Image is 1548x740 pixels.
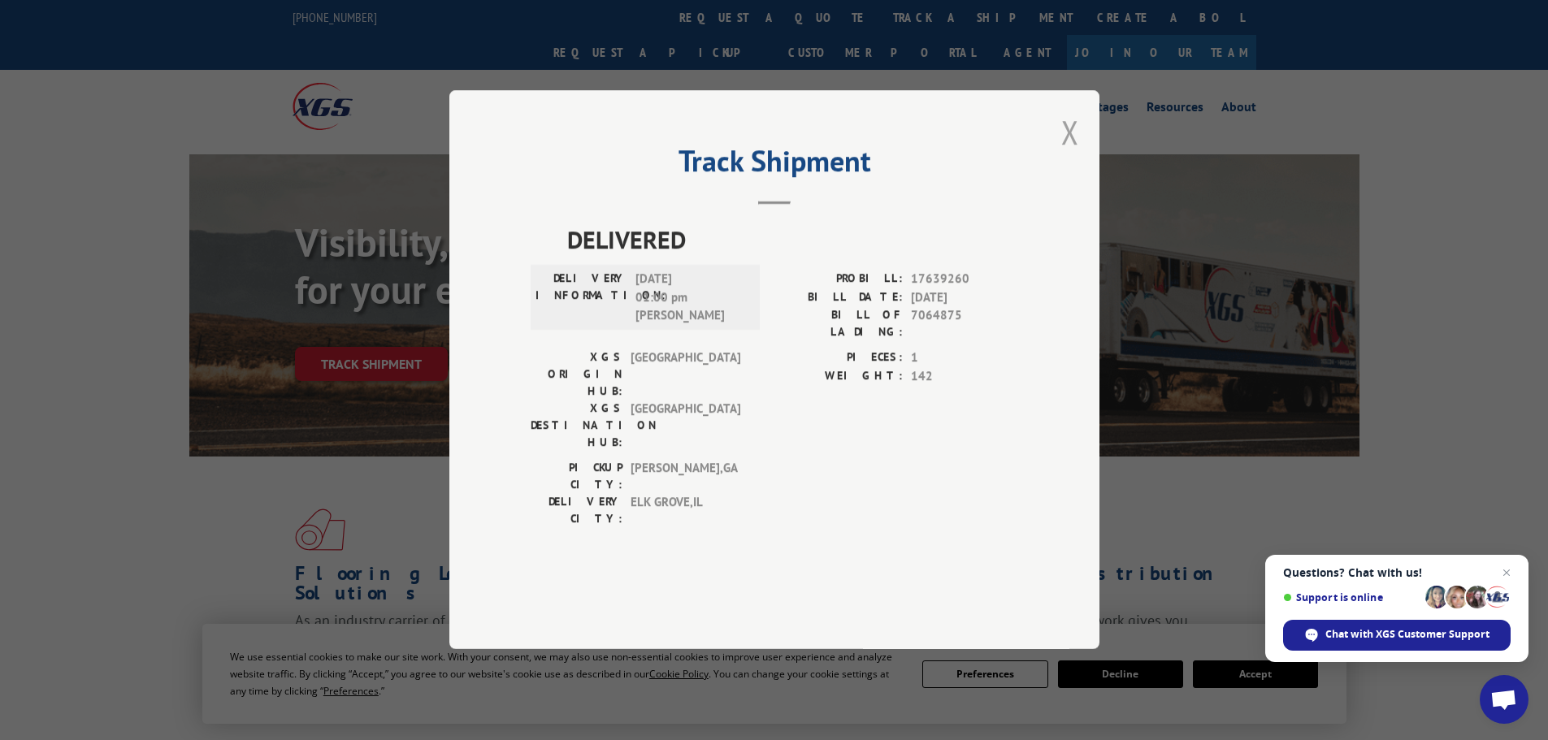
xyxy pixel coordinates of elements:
[1283,620,1511,651] div: Chat with XGS Customer Support
[774,307,903,341] label: BILL OF LADING:
[631,494,740,528] span: ELK GROVE , IL
[774,288,903,307] label: BILL DATE:
[567,222,1018,258] span: DELIVERED
[1497,563,1516,582] span: Close chat
[635,270,745,326] span: [DATE] 01:00 pm [PERSON_NAME]
[631,460,740,494] span: [PERSON_NAME] , GA
[1325,627,1489,642] span: Chat with XGS Customer Support
[911,307,1018,341] span: 7064875
[774,367,903,386] label: WEIGHT:
[531,349,622,400] label: XGS ORIGIN HUB:
[531,149,1018,180] h2: Track Shipment
[531,494,622,528] label: DELIVERY CITY:
[774,349,903,368] label: PIECES:
[911,288,1018,307] span: [DATE]
[1283,591,1420,604] span: Support is online
[531,400,622,452] label: XGS DESTINATION HUB:
[536,270,627,326] label: DELIVERY INFORMATION:
[774,270,903,289] label: PROBILL:
[911,367,1018,386] span: 142
[1061,110,1079,154] button: Close modal
[911,270,1018,289] span: 17639260
[1283,566,1511,579] span: Questions? Chat with us!
[531,460,622,494] label: PICKUP CITY:
[911,349,1018,368] span: 1
[631,400,740,452] span: [GEOGRAPHIC_DATA]
[631,349,740,400] span: [GEOGRAPHIC_DATA]
[1480,675,1528,724] div: Open chat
